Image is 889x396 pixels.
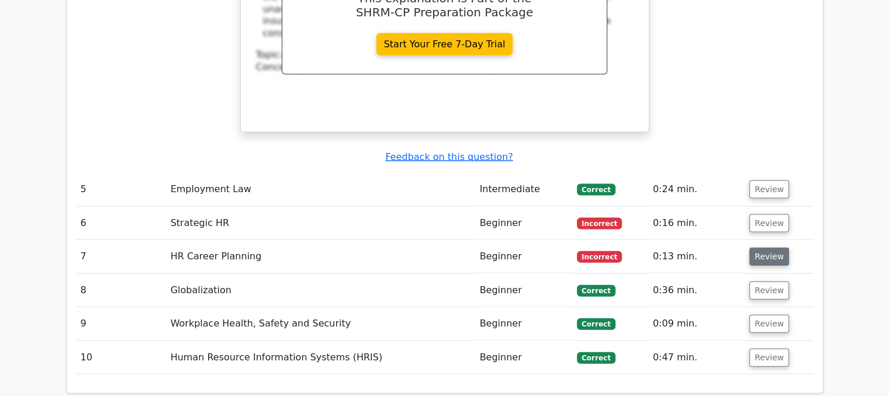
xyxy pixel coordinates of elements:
[76,207,166,240] td: 6
[648,207,745,240] td: 0:16 min.
[166,173,475,206] td: Employment Law
[475,240,573,273] td: Beginner
[749,180,789,199] button: Review
[475,173,573,206] td: Intermediate
[76,274,166,307] td: 8
[577,251,622,263] span: Incorrect
[475,274,573,307] td: Beginner
[648,341,745,374] td: 0:47 min.
[166,341,475,374] td: Human Resource Information Systems (HRIS)
[475,341,573,374] td: Beginner
[76,173,166,206] td: 5
[385,151,513,162] a: Feedback on this question?
[749,315,789,333] button: Review
[475,207,573,240] td: Beginner
[749,214,789,232] button: Review
[166,240,475,273] td: HR Career Planning
[577,352,615,364] span: Correct
[577,218,622,230] span: Incorrect
[749,349,789,367] button: Review
[166,274,475,307] td: Globalization
[256,61,634,74] div: Concept:
[749,282,789,300] button: Review
[648,274,745,307] td: 0:36 min.
[648,240,745,273] td: 0:13 min.
[166,207,475,240] td: Strategic HR
[577,318,615,330] span: Correct
[76,341,166,374] td: 10
[475,307,573,341] td: Beginner
[256,49,634,61] div: Topic:
[76,240,166,273] td: 7
[577,184,615,196] span: Correct
[749,248,789,266] button: Review
[648,307,745,341] td: 0:09 min.
[166,307,475,341] td: Workplace Health, Safety and Security
[376,33,513,55] a: Start Your Free 7-Day Trial
[76,307,166,341] td: 9
[577,285,615,297] span: Correct
[648,173,745,206] td: 0:24 min.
